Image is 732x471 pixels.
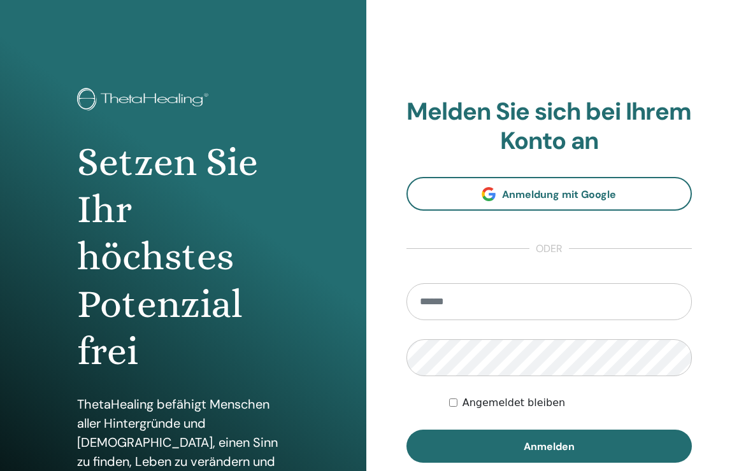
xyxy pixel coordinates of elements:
[406,177,693,211] a: Anmeldung mit Google
[77,139,289,376] h1: Setzen Sie Ihr höchstes Potenzial frei
[502,188,616,201] span: Anmeldung mit Google
[406,430,693,463] button: Anmelden
[449,395,692,411] div: Keep me authenticated indefinitely or until I manually logout
[529,241,569,257] span: oder
[524,440,575,453] span: Anmelden
[463,395,565,411] label: Angemeldet bleiben
[406,97,693,155] h2: Melden Sie sich bei Ihrem Konto an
